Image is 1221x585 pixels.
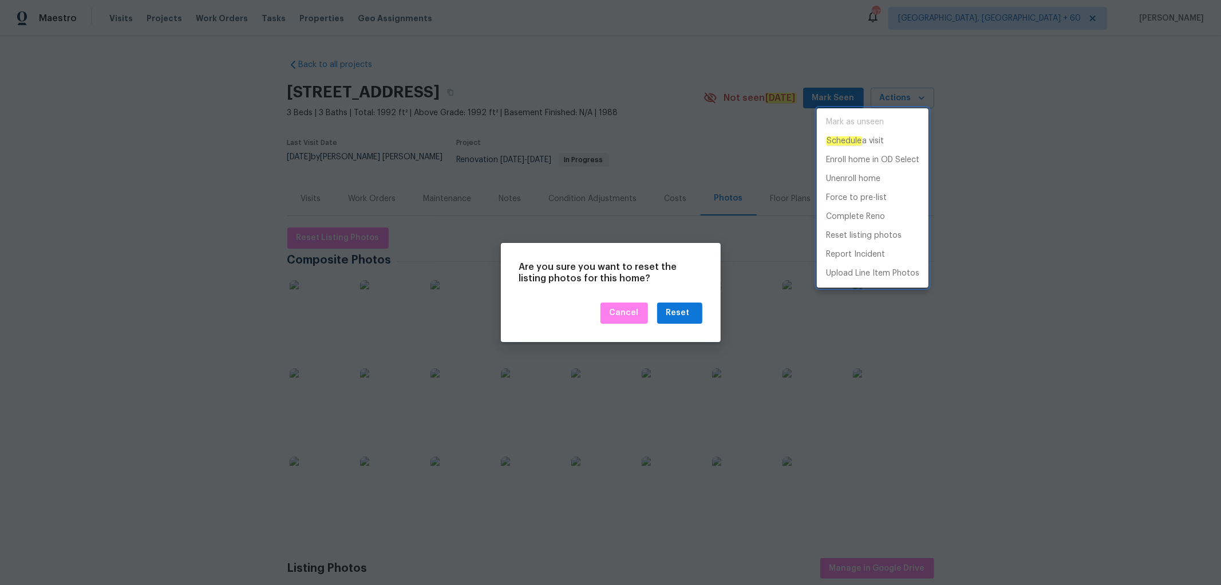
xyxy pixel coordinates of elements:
p: Upload Line Item Photos [826,268,919,280]
p: Unenroll home [826,173,880,185]
p: Report Incident [826,249,885,261]
p: Force to pre-list [826,192,887,204]
em: Schedule [826,136,862,146]
p: Reset listing photos [826,230,902,242]
p: Complete Reno [826,211,885,223]
p: Enroll home in OD Select [826,154,919,166]
p: a visit [826,135,884,147]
